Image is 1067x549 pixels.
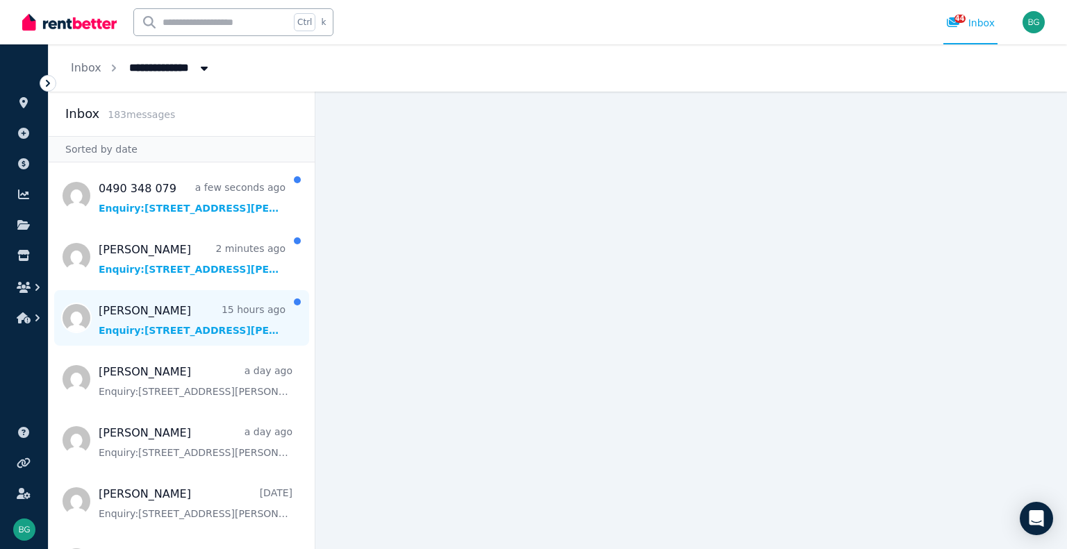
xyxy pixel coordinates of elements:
[954,15,966,23] span: 44
[99,364,292,398] a: [PERSON_NAME]a day agoEnquiry:[STREET_ADDRESS][PERSON_NAME].
[65,104,99,124] h2: Inbox
[99,425,292,459] a: [PERSON_NAME]a day agoEnquiry:[STREET_ADDRESS][PERSON_NAME].
[13,518,35,541] img: Ben Gibson
[1020,502,1053,535] div: Open Intercom Messenger
[99,180,286,215] a: 0490 348 079a few seconds agoEnquiry:[STREET_ADDRESS][PERSON_NAME].
[49,162,315,549] nav: Message list
[49,44,233,92] nav: Breadcrumb
[108,109,175,120] span: 183 message s
[22,12,117,33] img: RentBetter
[294,13,315,31] span: Ctrl
[1023,11,1045,33] img: Ben Gibson
[321,17,326,28] span: k
[71,61,101,74] a: Inbox
[99,303,286,337] a: [PERSON_NAME]15 hours agoEnquiry:[STREET_ADDRESS][PERSON_NAME].
[49,136,315,162] div: Sorted by date
[946,16,995,30] div: Inbox
[99,486,292,521] a: [PERSON_NAME][DATE]Enquiry:[STREET_ADDRESS][PERSON_NAME].
[99,242,286,276] a: [PERSON_NAME]2 minutes agoEnquiry:[STREET_ADDRESS][PERSON_NAME].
